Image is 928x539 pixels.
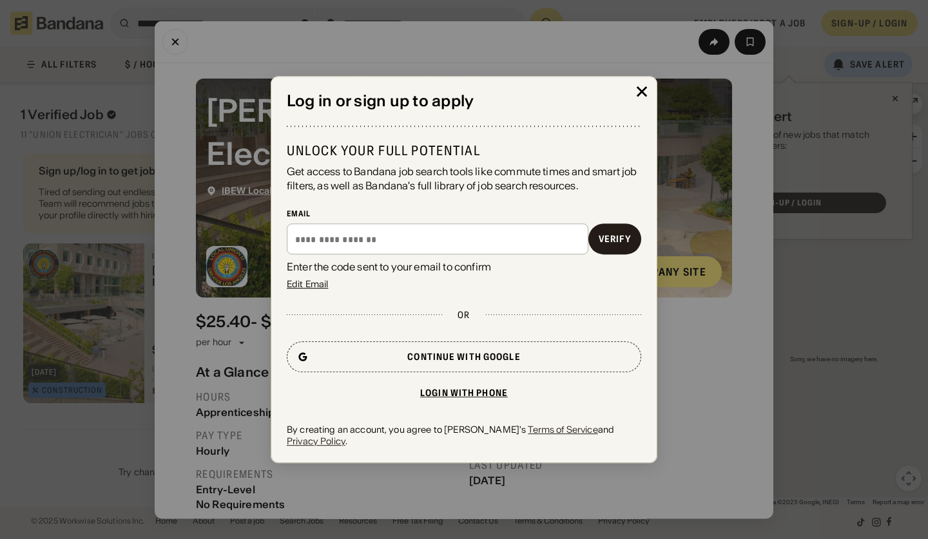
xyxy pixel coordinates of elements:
div: Log in or sign up to apply [287,92,641,111]
div: Login with phone [420,388,508,397]
div: Continue with Google [407,352,520,361]
div: Edit Email [287,279,328,288]
div: Email [287,209,641,219]
div: or [458,309,470,321]
a: Terms of Service [528,424,597,435]
div: Enter the code sent to your email to confirm [287,260,641,274]
a: Privacy Policy [287,435,345,447]
div: Verify [599,234,631,243]
div: Unlock your full potential [287,142,641,159]
div: Get access to Bandana job search tools like commute times and smart job filters, as well as Banda... [287,164,641,193]
div: By creating an account, you agree to [PERSON_NAME]'s and . [287,424,641,447]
